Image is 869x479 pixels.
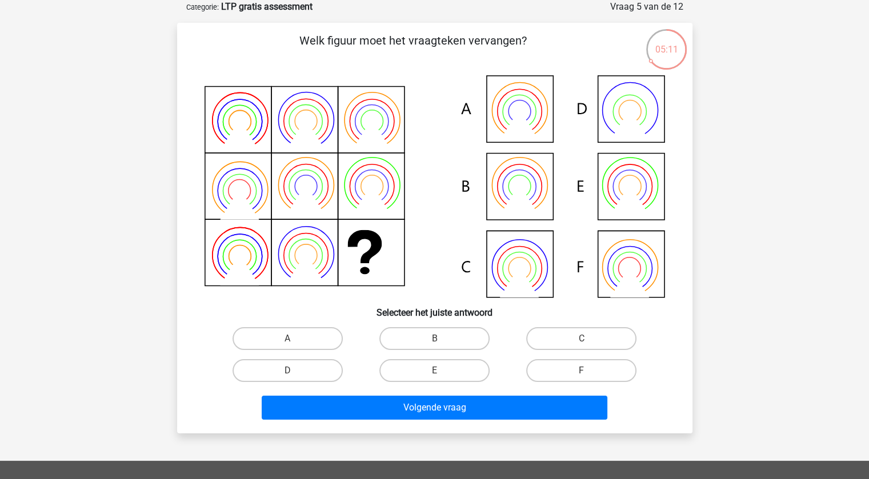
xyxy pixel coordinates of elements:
[186,3,219,11] small: Categorie:
[645,28,688,57] div: 05:11
[233,359,343,382] label: D
[379,327,490,350] label: B
[526,327,636,350] label: C
[233,327,343,350] label: A
[262,396,607,420] button: Volgende vraag
[526,359,636,382] label: F
[195,298,674,318] h6: Selecteer het juiste antwoord
[195,32,631,66] p: Welk figuur moet het vraagteken vervangen?
[379,359,490,382] label: E
[221,1,313,12] strong: LTP gratis assessment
